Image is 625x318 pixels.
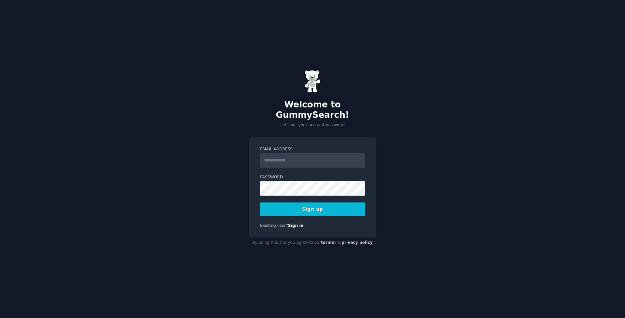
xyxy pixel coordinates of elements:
img: Gummy Bear [304,70,321,93]
label: Email Address [260,146,365,152]
span: Existing user? [260,223,288,228]
p: Let's set your account password [249,122,376,128]
a: privacy policy [341,240,373,245]
h2: Welcome to GummySearch! [249,100,376,120]
a: terms [321,240,334,245]
label: Password [260,174,365,180]
button: Sign up [260,202,365,216]
a: Sign in [288,223,304,228]
div: By using this site you agree to our and [249,238,376,248]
